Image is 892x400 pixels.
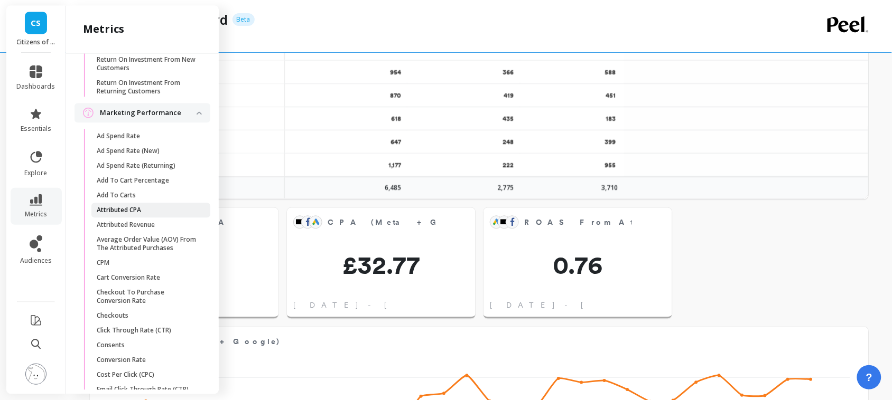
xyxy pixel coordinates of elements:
[606,91,618,100] p: 451
[197,111,202,115] img: down caret icon
[20,256,52,265] span: audiences
[97,206,141,214] p: Attributed CPA
[497,184,514,192] p: 2,775
[601,184,618,192] p: 3,710
[503,114,514,123] p: 435
[25,364,47,385] img: profile picture
[293,300,450,310] span: [DATE] - [DATE]
[484,252,672,278] span: 0.76
[97,385,189,394] p: Email Click Through Rate (CTR)
[605,160,618,170] p: 955
[328,215,435,230] span: CPA (Meta + Google)
[391,114,401,123] p: 618
[391,137,401,147] p: 647
[97,147,160,155] p: Ad Spend Rate (New)
[287,252,476,278] span: £32.77
[97,132,140,140] p: Ad Spend Rate
[25,210,47,218] span: metrics
[97,288,198,305] p: Checkout To Purchase Conversion Rate
[97,356,146,364] p: Conversion Rate
[503,68,514,77] p: 366
[25,169,48,177] span: explore
[504,91,514,100] p: 419
[388,160,401,170] p: 1,177
[97,161,175,170] p: Ad Spend Rate (Returning)
[97,341,125,349] p: Consents
[100,108,197,118] p: Marketing Performance
[503,160,514,170] p: 222
[97,311,128,320] p: Checkouts
[83,22,124,36] h2: metrics
[97,221,155,229] p: Attributed Revenue
[97,273,160,282] p: Cart Conversion Rate
[97,326,171,335] p: Click Through Rate (CTR)
[83,107,94,118] img: navigation item icon
[605,137,618,147] p: 399
[233,13,255,26] p: Beta
[97,79,198,96] p: Return On Investment From Returning Customers
[866,370,872,385] span: ?
[490,300,647,310] span: [DATE] - [DATE]
[524,215,632,230] span: ROAS From Attributed Revenue (Meta + Google)
[328,217,478,228] span: CPA (Meta + Google)
[138,217,333,228] span: Blended CPA (All Channels)
[97,370,154,379] p: Cost Per Click (CPC)
[97,259,109,267] p: CPM
[97,235,198,252] p: Average Order Value (AOV) From The Attributed Purchases
[857,365,881,389] button: ?
[21,125,51,133] span: essentials
[17,38,55,46] p: Citizens of Soil
[524,217,868,228] span: ROAS From Attributed Revenue (Meta + Google)
[605,68,618,77] p: 588
[385,184,401,192] p: 6,485
[97,55,198,72] p: Return On Investment From New Customers
[606,114,618,123] p: 183
[131,334,829,349] span: CPA (Meta + Google)
[97,191,136,199] p: Add To Carts
[31,17,41,29] span: CS
[97,176,169,185] p: Add To Cart Percentage
[17,82,55,91] span: dashboards
[503,137,514,147] p: 248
